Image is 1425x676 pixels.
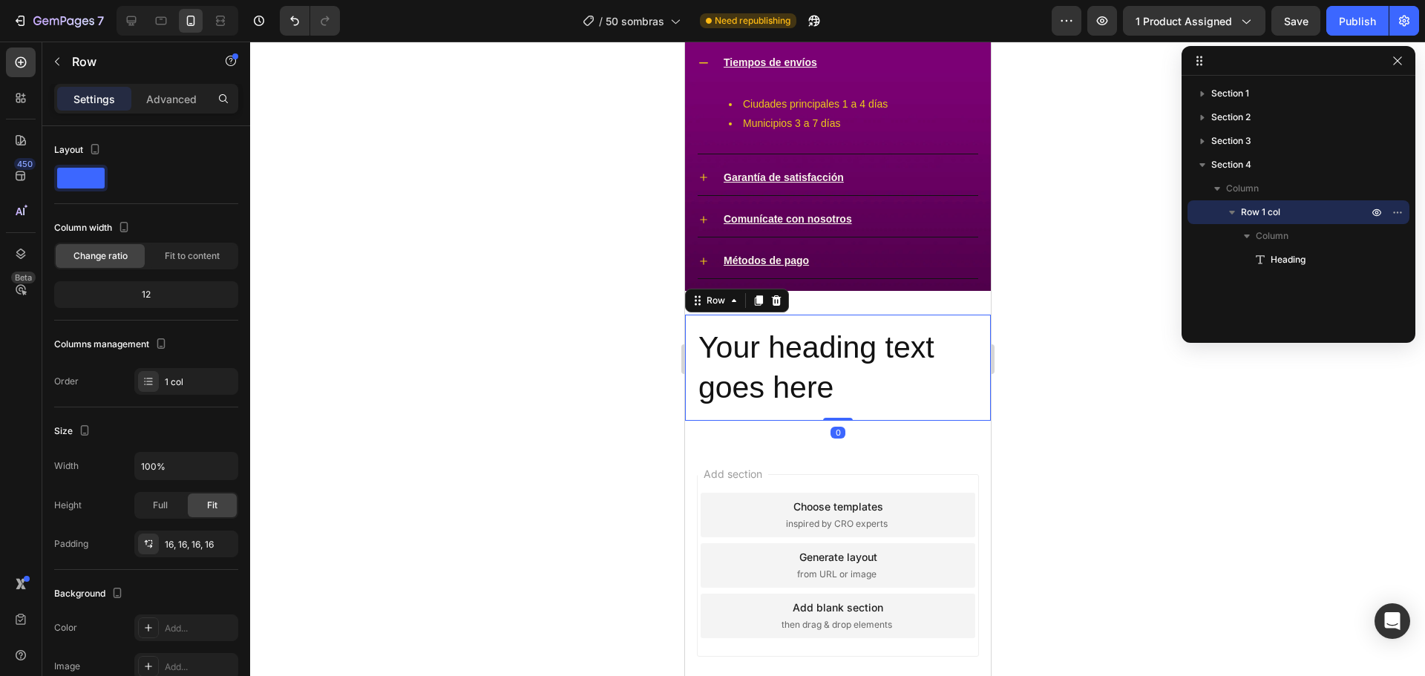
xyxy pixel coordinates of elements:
[73,249,128,263] span: Change ratio
[57,284,235,305] div: 12
[54,660,80,673] div: Image
[54,335,170,355] div: Columns management
[54,218,133,238] div: Column width
[1284,15,1308,27] span: Save
[97,12,104,30] p: 7
[1241,205,1280,220] span: Row 1 col
[1256,229,1288,243] span: Column
[280,6,340,36] div: Undo/Redo
[11,272,36,283] div: Beta
[54,459,79,473] div: Width
[1123,6,1265,36] button: 1 product assigned
[1226,181,1259,196] span: Column
[1211,157,1251,172] span: Section 4
[54,584,126,604] div: Background
[165,660,235,674] div: Add...
[715,14,790,27] span: Need republishing
[1211,110,1251,125] span: Section 2
[135,453,237,479] input: Auto
[1375,603,1410,639] div: Open Intercom Messenger
[54,421,94,442] div: Size
[1326,6,1389,36] button: Publish
[54,537,88,551] div: Padding
[1211,86,1249,101] span: Section 1
[1271,6,1320,36] button: Save
[1211,134,1251,148] span: Section 3
[599,13,603,29] span: /
[1271,252,1306,267] span: Heading
[685,42,991,676] iframe: Design area
[165,622,235,635] div: Add...
[606,13,664,29] span: 50 sombras
[6,6,111,36] button: 7
[14,158,36,170] div: 450
[54,621,77,634] div: Color
[54,140,104,160] div: Layout
[207,499,217,512] span: Fit
[72,53,198,70] p: Row
[165,375,235,389] div: 1 col
[1339,13,1376,29] div: Publish
[165,249,220,263] span: Fit to content
[54,499,82,512] div: Height
[153,499,168,512] span: Full
[146,91,197,107] p: Advanced
[73,91,115,107] p: Settings
[54,375,79,388] div: Order
[165,538,235,551] div: 16, 16, 16, 16
[1136,13,1232,29] span: 1 product assigned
